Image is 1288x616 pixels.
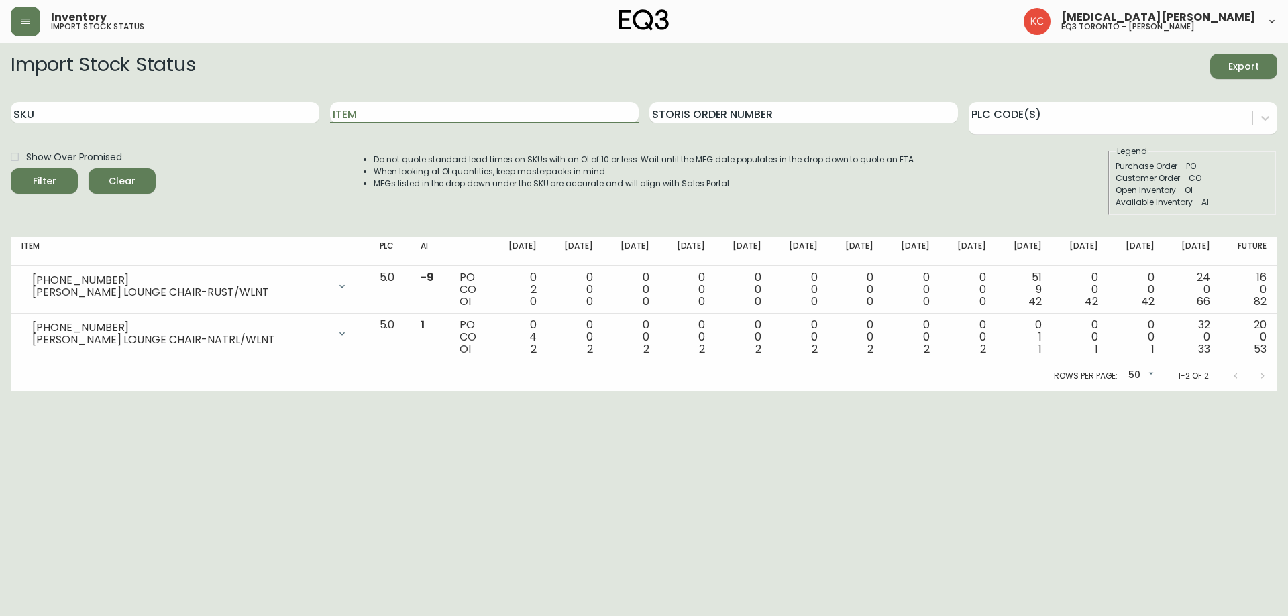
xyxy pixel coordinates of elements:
[21,319,358,349] div: [PHONE_NUMBER][PERSON_NAME] LOUNGE CHAIR-NATRL/WLNT
[460,271,481,308] div: PO CO
[369,237,410,266] th: PLC
[530,294,537,309] span: 0
[755,341,761,357] span: 2
[51,12,107,23] span: Inventory
[783,319,818,355] div: 0 0
[1254,341,1267,357] span: 53
[11,54,195,79] h2: Import Stock Status
[460,294,471,309] span: OI
[1232,319,1267,355] div: 20 0
[421,269,434,285] span: -9
[660,237,716,266] th: [DATE]
[828,237,885,266] th: [DATE]
[867,341,873,357] span: 2
[1197,294,1210,309] span: 66
[643,341,649,357] span: 2
[587,341,593,357] span: 2
[1116,196,1269,208] div: Available Inventory - AI
[531,341,537,357] span: 2
[997,237,1053,266] th: [DATE]
[26,150,122,164] span: Show Over Promised
[895,319,930,355] div: 0 0
[671,319,706,355] div: 0 0
[502,319,537,355] div: 0 4
[1210,54,1277,79] button: Export
[1054,370,1118,382] p: Rows per page:
[1028,294,1042,309] span: 42
[1232,271,1267,308] div: 16 0
[1061,12,1256,23] span: [MEDICAL_DATA][PERSON_NAME]
[51,23,144,31] h5: import stock status
[727,319,761,355] div: 0 0
[812,341,818,357] span: 2
[502,271,537,308] div: 0 2
[980,341,986,357] span: 2
[924,341,930,357] span: 2
[839,319,874,355] div: 0 0
[979,294,986,309] span: 0
[410,237,449,266] th: AI
[1024,8,1051,35] img: 6487344ffbf0e7f3b216948508909409
[755,294,761,309] span: 0
[1038,341,1042,357] span: 1
[1063,271,1098,308] div: 0 0
[923,294,930,309] span: 0
[1095,341,1098,357] span: 1
[867,294,873,309] span: 0
[1176,319,1211,355] div: 32 0
[1116,184,1269,196] div: Open Inventory - OI
[811,294,818,309] span: 0
[32,274,329,286] div: [PHONE_NUMBER]
[1178,370,1209,382] p: 1-2 of 2
[421,317,425,332] span: 1
[884,237,941,266] th: [DATE]
[33,173,56,190] div: Filter
[11,237,369,266] th: Item
[727,271,761,308] div: 0 0
[839,271,874,308] div: 0 0
[671,271,706,308] div: 0 0
[460,341,471,357] span: OI
[1120,319,1155,355] div: 0 0
[369,314,410,361] td: 5.0
[1085,294,1098,309] span: 42
[1123,365,1157,387] div: 50
[460,319,481,355] div: PO CO
[604,237,660,266] th: [DATE]
[941,237,997,266] th: [DATE]
[1151,341,1155,357] span: 1
[1063,319,1098,355] div: 0 0
[895,271,930,308] div: 0 0
[614,319,649,355] div: 0 0
[32,334,329,346] div: [PERSON_NAME] LOUNGE CHAIR-NATRL/WLNT
[89,168,156,194] button: Clear
[369,266,410,314] td: 5.0
[558,271,593,308] div: 0 0
[1254,294,1267,309] span: 82
[1116,145,1148,158] legend: Legend
[1120,271,1155,308] div: 0 0
[699,341,705,357] span: 2
[21,271,358,301] div: [PHONE_NUMBER][PERSON_NAME] LOUNGE CHAIR-RUST/WLNT
[783,271,818,308] div: 0 0
[32,286,329,298] div: [PERSON_NAME] LOUNGE CHAIR-RUST/WLNT
[1221,237,1277,266] th: Future
[558,319,593,355] div: 0 0
[772,237,828,266] th: [DATE]
[374,153,916,166] li: Do not quote standard lead times on SKUs with an OI of 10 or less. Wait until the MFG date popula...
[1116,160,1269,172] div: Purchase Order - PO
[32,322,329,334] div: [PHONE_NUMBER]
[492,237,548,266] th: [DATE]
[951,319,986,355] div: 0 0
[374,166,916,178] li: When looking at OI quantities, keep masterpacks in mind.
[11,168,78,194] button: Filter
[716,237,772,266] th: [DATE]
[586,294,593,309] span: 0
[619,9,669,31] img: logo
[1176,271,1211,308] div: 24 0
[1221,58,1267,75] span: Export
[1109,237,1165,266] th: [DATE]
[951,271,986,308] div: 0 0
[1141,294,1155,309] span: 42
[1061,23,1195,31] h5: eq3 toronto - [PERSON_NAME]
